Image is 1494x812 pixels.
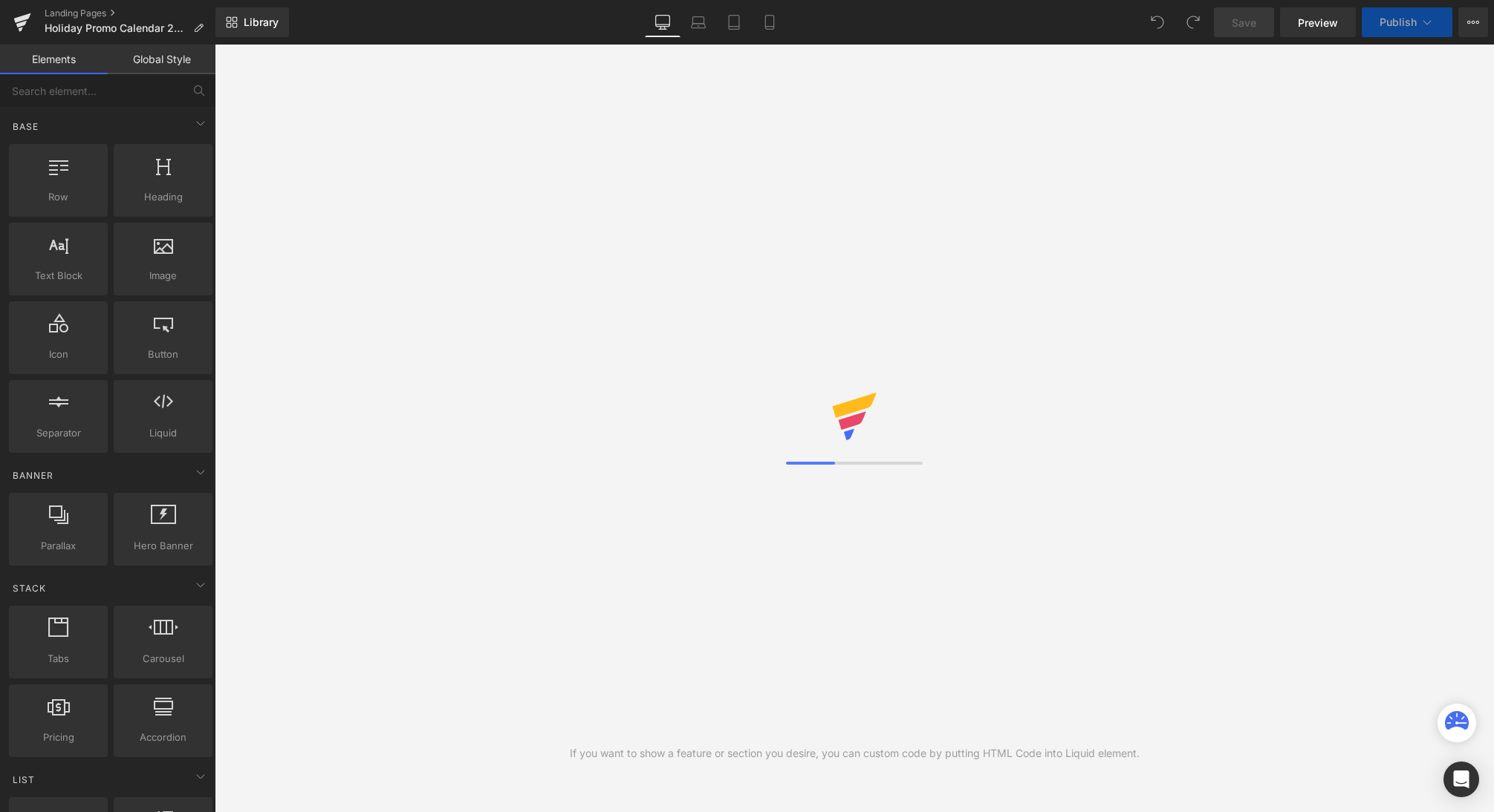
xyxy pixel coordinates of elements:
[13,651,103,667] span: Tabs
[570,745,1140,762] div: If you want to show a feature or section you desire, you can custom code by putting HTML Code int...
[11,119,40,134] span: Base
[215,7,289,37] a: New Library
[118,268,208,284] span: Image
[716,7,752,37] a: Tablet
[13,730,103,745] span: Pricing
[13,425,103,441] span: Separator
[645,7,681,37] a: Desktop
[1280,7,1356,37] a: Preview
[118,347,208,362] span: Button
[1178,7,1208,37] button: Redo
[118,425,208,441] span: Liquid
[752,7,787,37] a: Mobile
[13,347,103,362] span: Icon
[1443,762,1479,797] div: Open Intercom Messenger
[45,7,215,19] a: Landing Pages
[13,538,103,554] span: Parallax
[13,268,103,284] span: Text Block
[108,45,215,74] a: Global Style
[118,189,208,205] span: Heading
[1458,7,1488,37] button: More
[118,730,208,745] span: Accordion
[11,581,48,595] span: Stack
[13,189,103,205] span: Row
[118,651,208,667] span: Carousel
[11,468,55,482] span: Banner
[1362,7,1452,37] button: Publish
[11,773,36,787] span: List
[45,22,187,34] span: Holiday Promo Calendar 2024
[244,16,279,29] span: Library
[1380,16,1417,28] span: Publish
[1143,7,1172,37] button: Undo
[1298,15,1338,30] span: Preview
[1232,15,1256,30] span: Save
[118,538,208,554] span: Hero Banner
[681,7,716,37] a: Laptop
